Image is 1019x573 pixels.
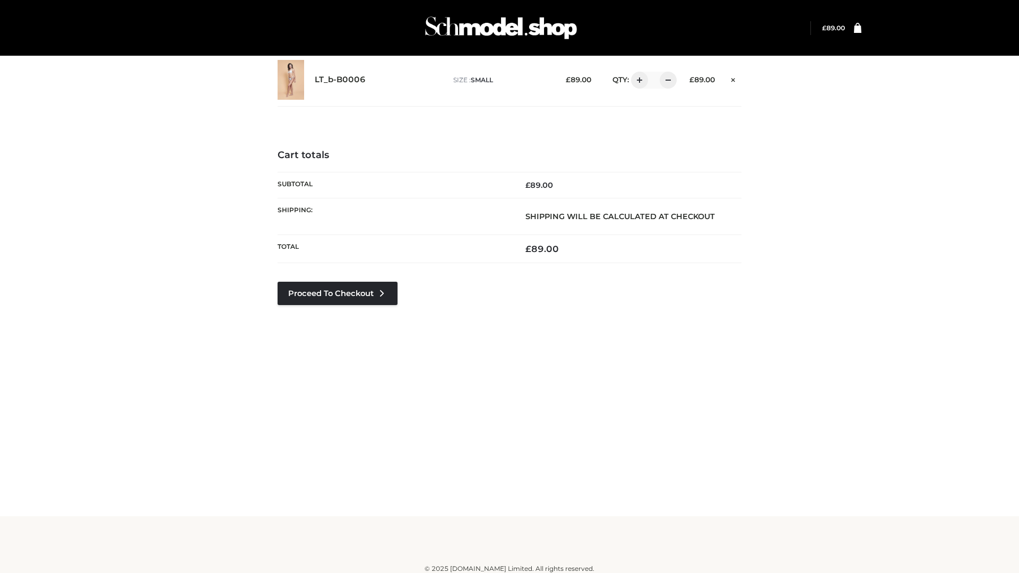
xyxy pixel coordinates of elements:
[822,24,845,32] a: £89.00
[421,7,581,49] img: Schmodel Admin 964
[525,180,530,190] span: £
[278,172,509,198] th: Subtotal
[525,244,531,254] span: £
[726,72,741,85] a: Remove this item
[278,198,509,235] th: Shipping:
[689,75,694,84] span: £
[453,75,549,85] p: size :
[278,60,304,100] img: LT_b-B0006 - SMALL
[566,75,571,84] span: £
[525,180,553,190] bdi: 89.00
[525,212,715,221] strong: Shipping will be calculated at checkout
[471,76,493,84] span: SMALL
[822,24,826,32] span: £
[278,282,398,305] a: Proceed to Checkout
[689,75,715,84] bdi: 89.00
[315,75,366,85] a: LT_b-B0006
[278,235,509,263] th: Total
[525,244,559,254] bdi: 89.00
[566,75,591,84] bdi: 89.00
[822,24,845,32] bdi: 89.00
[278,150,741,161] h4: Cart totals
[602,72,673,89] div: QTY:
